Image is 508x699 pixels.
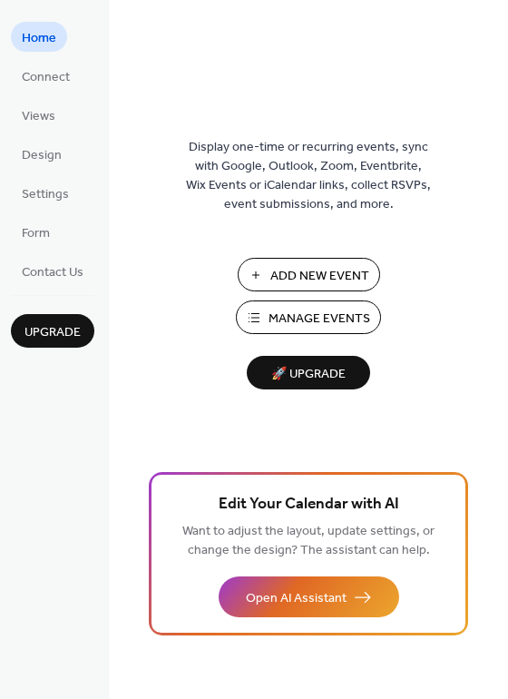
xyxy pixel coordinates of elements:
[11,22,67,52] a: Home
[186,138,431,214] span: Display one-time or recurring events, sync with Google, Outlook, Zoom, Eventbrite, Wix Events or ...
[24,323,81,342] span: Upgrade
[246,589,347,608] span: Open AI Assistant
[219,576,399,617] button: Open AI Assistant
[11,314,94,348] button: Upgrade
[22,107,55,126] span: Views
[238,258,380,291] button: Add New Event
[269,310,370,329] span: Manage Events
[11,139,73,169] a: Design
[11,61,81,91] a: Connect
[11,256,94,286] a: Contact Us
[11,217,61,247] a: Form
[11,100,66,130] a: Views
[22,29,56,48] span: Home
[22,68,70,87] span: Connect
[22,224,50,243] span: Form
[182,519,435,563] span: Want to adjust the layout, update settings, or change the design? The assistant can help.
[258,362,359,387] span: 🚀 Upgrade
[22,146,62,165] span: Design
[236,300,381,334] button: Manage Events
[22,185,69,204] span: Settings
[11,178,80,208] a: Settings
[247,356,370,389] button: 🚀 Upgrade
[22,263,83,282] span: Contact Us
[270,267,369,286] span: Add New Event
[219,492,399,517] span: Edit Your Calendar with AI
